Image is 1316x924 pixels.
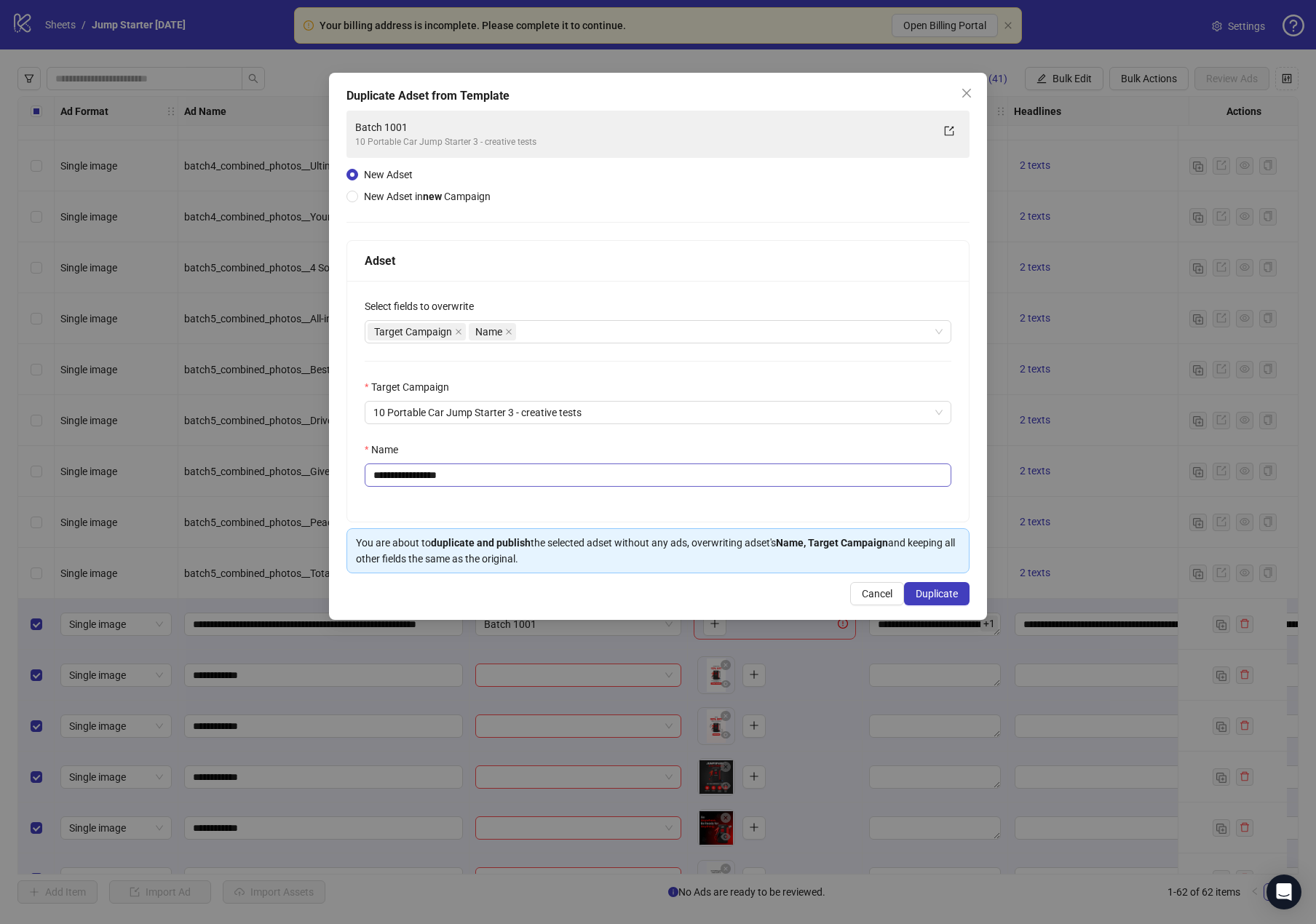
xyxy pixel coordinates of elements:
button: Cancel [850,582,904,605]
div: Open Intercom Messenger [1267,875,1301,909]
strong: Name, Target Campaign [776,537,888,549]
span: New Adset [364,169,413,180]
button: Duplicate [904,582,970,605]
input: Name [365,463,951,487]
div: You are about to the selected adset without any ads, overwriting adset's and keeping all other fi... [356,535,960,567]
span: Name [475,324,502,340]
span: close [505,328,512,335]
span: close [455,328,462,335]
span: Name [469,323,516,340]
strong: new [423,191,442,202]
label: Target Campaign [365,379,459,395]
span: close [961,87,972,99]
span: Target Campaign [368,323,466,340]
div: Batch 1001 [355,119,932,135]
span: Duplicate [916,588,958,600]
span: New Adset in Campaign [364,191,491,202]
button: Close [955,81,978,105]
div: 10 Portable Car Jump Starter 3 - creative tests [355,135,932,149]
label: Select fields to overwrite [365,298,483,314]
label: Name [365,442,408,458]
strong: duplicate and publish [431,537,531,549]
span: 10 Portable Car Jump Starter 3 - creative tests [373,402,943,423]
span: export [944,126,954,136]
div: Adset [365,252,951,270]
span: Target Campaign [374,324,452,340]
div: Duplicate Adset from Template [346,87,970,105]
span: Cancel [862,588,892,600]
